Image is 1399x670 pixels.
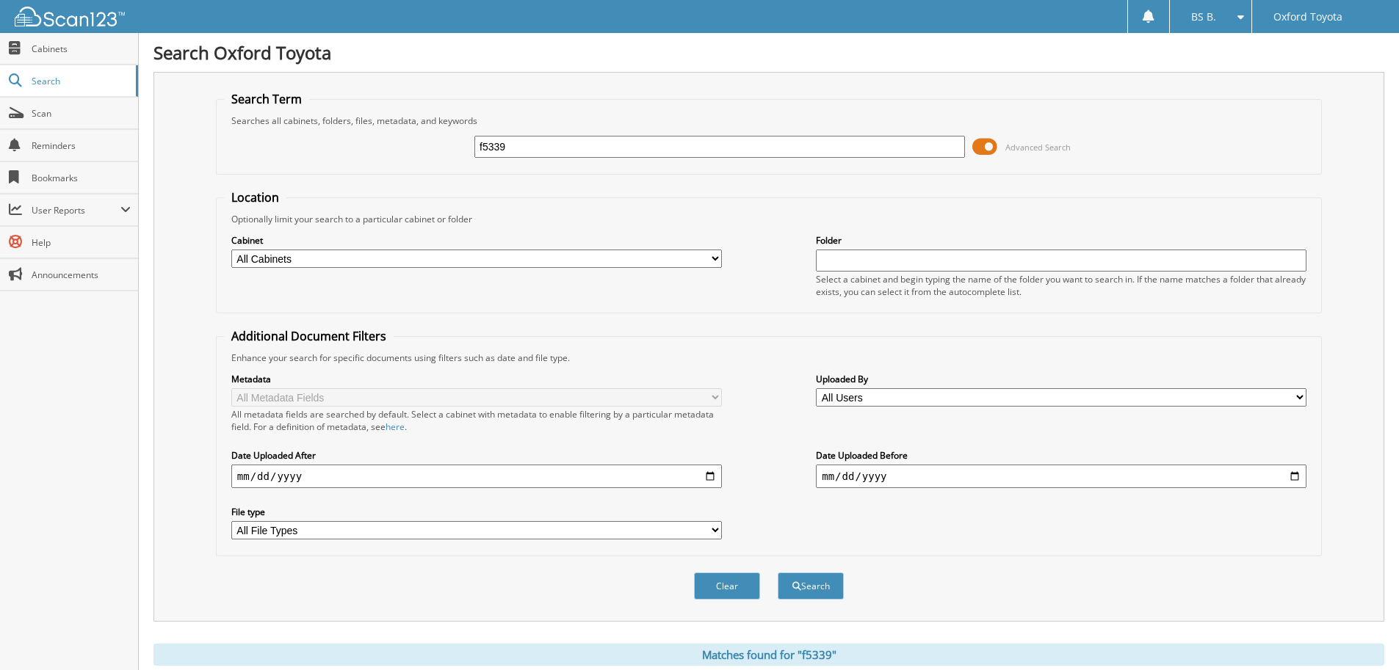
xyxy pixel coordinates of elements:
[231,373,722,385] label: Metadata
[694,572,760,600] button: Clear
[224,91,309,107] legend: Search Term
[224,352,1314,364] div: Enhance your search for specific documents using filters such as date and file type.
[816,465,1306,488] input: end
[1005,142,1071,153] span: Advanced Search
[231,449,722,462] label: Date Uploaded After
[15,7,125,26] img: scan123-logo-white.svg
[231,506,722,518] label: File type
[1191,12,1216,21] span: BS B.
[224,213,1314,225] div: Optionally limit your search to a particular cabinet or folder
[32,236,131,249] span: Help
[153,40,1384,65] h1: Search Oxford Toyota
[32,139,131,152] span: Reminders
[816,234,1306,247] label: Folder
[32,269,131,281] span: Announcements
[224,189,286,205] legend: Location
[32,75,129,87] span: Search
[386,420,405,433] a: here
[32,43,131,55] span: Cabinets
[1273,12,1342,21] span: Oxford Toyota
[32,172,131,184] span: Bookmarks
[224,328,394,344] legend: Additional Document Filters
[153,644,1384,666] div: Matches found for "f5339"
[231,408,722,433] div: All metadata fields are searched by default. Select a cabinet with metadata to enable filtering b...
[778,572,844,600] button: Search
[231,465,722,488] input: start
[816,273,1306,298] div: Select a cabinet and begin typing the name of the folder you want to search in. If the name match...
[32,204,120,216] span: User Reports
[816,373,1306,385] label: Uploaded By
[816,449,1306,462] label: Date Uploaded Before
[231,234,722,247] label: Cabinet
[224,114,1314,127] div: Searches all cabinets, folders, files, metadata, and keywords
[32,107,131,120] span: Scan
